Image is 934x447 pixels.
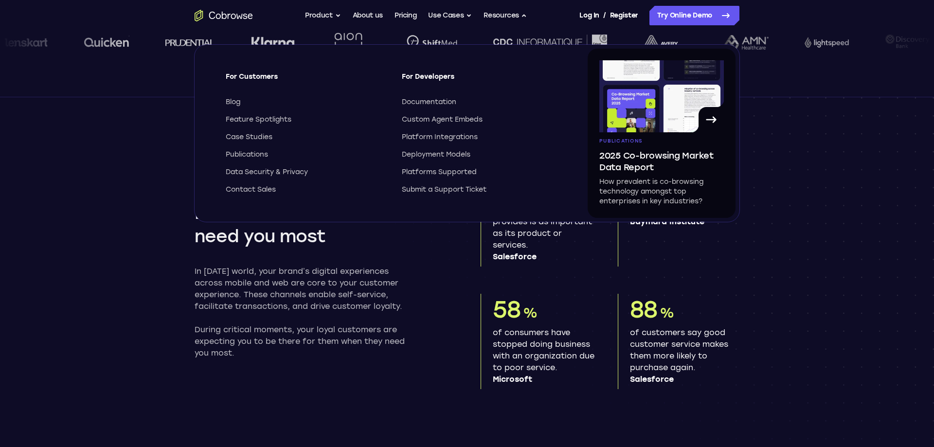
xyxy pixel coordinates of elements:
a: Feature Spotlights [226,115,384,125]
img: Shiftmed [407,35,457,50]
img: Aion Bank [331,23,370,62]
img: prudential [165,38,215,46]
a: Data Security & Privacy [226,167,384,177]
span: % [660,304,674,321]
a: Deployment Models [402,150,560,160]
a: Platform Integrations [402,132,560,142]
span: Data Security & Privacy [226,167,308,177]
span: 2025 Co-browsing Market Data Report [599,150,724,173]
span: Platform Integrations [402,132,478,142]
p: of consumers have stopped doing business with an organization due to poor service. [493,327,594,385]
p: of customers say good customer service makes them more likely to purchase again. [630,327,732,385]
span: Contact Sales [226,185,276,195]
span: Publications [226,150,268,160]
img: CDC Informatique [493,35,607,50]
a: Contact Sales [226,185,384,195]
span: Blog [226,97,240,107]
h2: Be there when customers need you most [195,201,449,248]
button: Product [305,6,341,25]
span: Microsoft [493,374,594,385]
a: About us [353,6,383,25]
a: Custom Agent Embeds [402,115,560,125]
a: Register [610,6,638,25]
a: Try Online Demo [649,6,739,25]
p: How prevalent is co-browsing technology amongst top enterprises in key industries? [599,177,724,206]
img: A page from the browsing market ebook [599,60,724,132]
a: Documentation [402,97,560,107]
span: Submit a Support Ticket [402,185,486,195]
span: Baymard Institute [630,216,732,228]
a: Platforms Supported [402,167,560,177]
span: Salesforce [630,374,732,385]
a: Pricing [395,6,417,25]
a: Blog [226,97,384,107]
p: of people say the experience a company provides is as important as its product or services. [493,193,594,263]
span: % [523,304,537,321]
span: For Customers [226,72,384,89]
a: Submit a Support Ticket [402,185,560,195]
span: Platforms Supported [402,167,477,177]
p: In [DATE] world, your brand’s digital experiences across mobile and web are core to your customer... [195,266,414,312]
button: Use Cases [428,6,472,25]
span: Publications [599,138,642,144]
p: During critical moments, your loyal customers are expecting you to be there for them when they ne... [195,324,414,359]
img: Klarna [251,36,295,48]
span: Custom Agent Embeds [402,115,483,125]
span: Feature Spotlights [226,115,291,125]
a: Publications [226,150,384,160]
button: Resources [484,6,527,25]
span: / [603,10,606,21]
span: Salesforce [493,251,594,263]
a: Go to the home page [195,10,253,21]
span: Case Studies [226,132,272,142]
a: Case Studies [226,132,384,142]
span: Documentation [402,97,456,107]
span: Deployment Models [402,150,470,160]
span: 88 [630,295,657,323]
img: avery-dennison [644,35,688,50]
span: For Developers [402,72,560,89]
span: 58 [493,295,521,323]
a: Log In [579,6,599,25]
img: AMN Healthcare [724,35,769,50]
